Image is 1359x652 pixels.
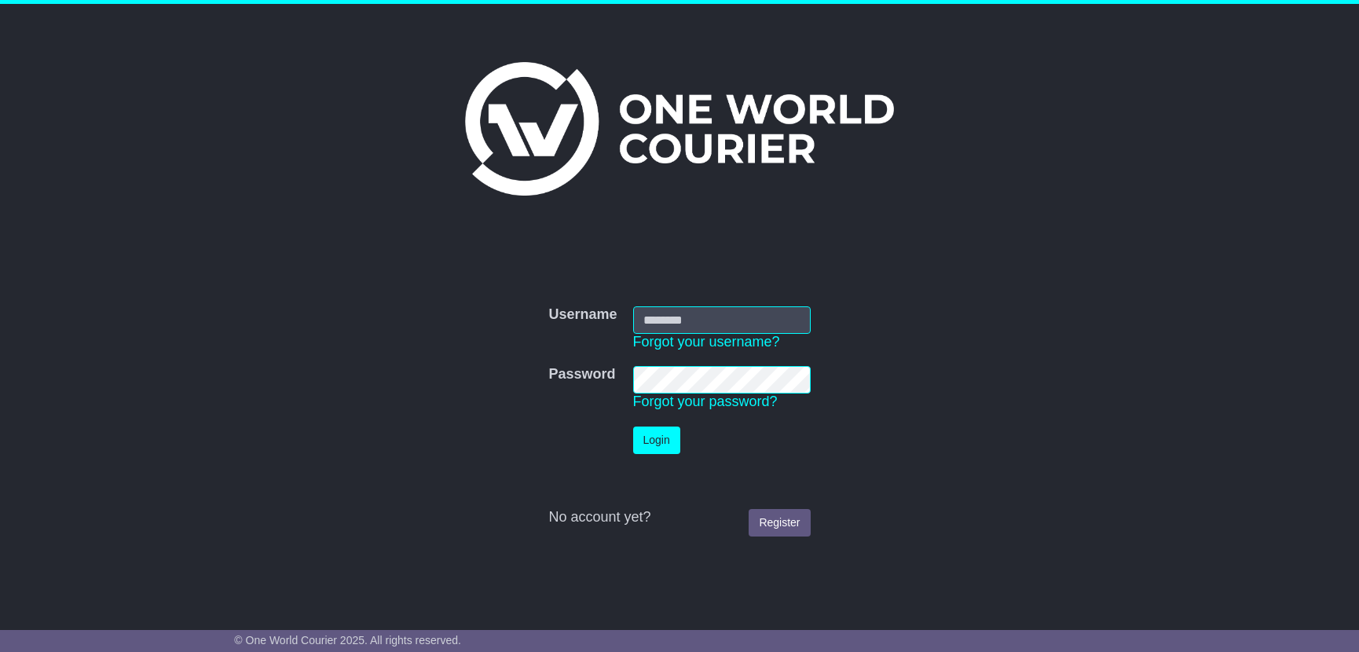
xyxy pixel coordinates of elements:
[548,306,617,324] label: Username
[234,634,461,647] span: © One World Courier 2025. All rights reserved.
[548,366,615,383] label: Password
[548,509,810,526] div: No account yet?
[749,509,810,537] a: Register
[633,427,680,454] button: Login
[633,394,778,409] a: Forgot your password?
[465,62,894,196] img: One World
[633,334,780,350] a: Forgot your username?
